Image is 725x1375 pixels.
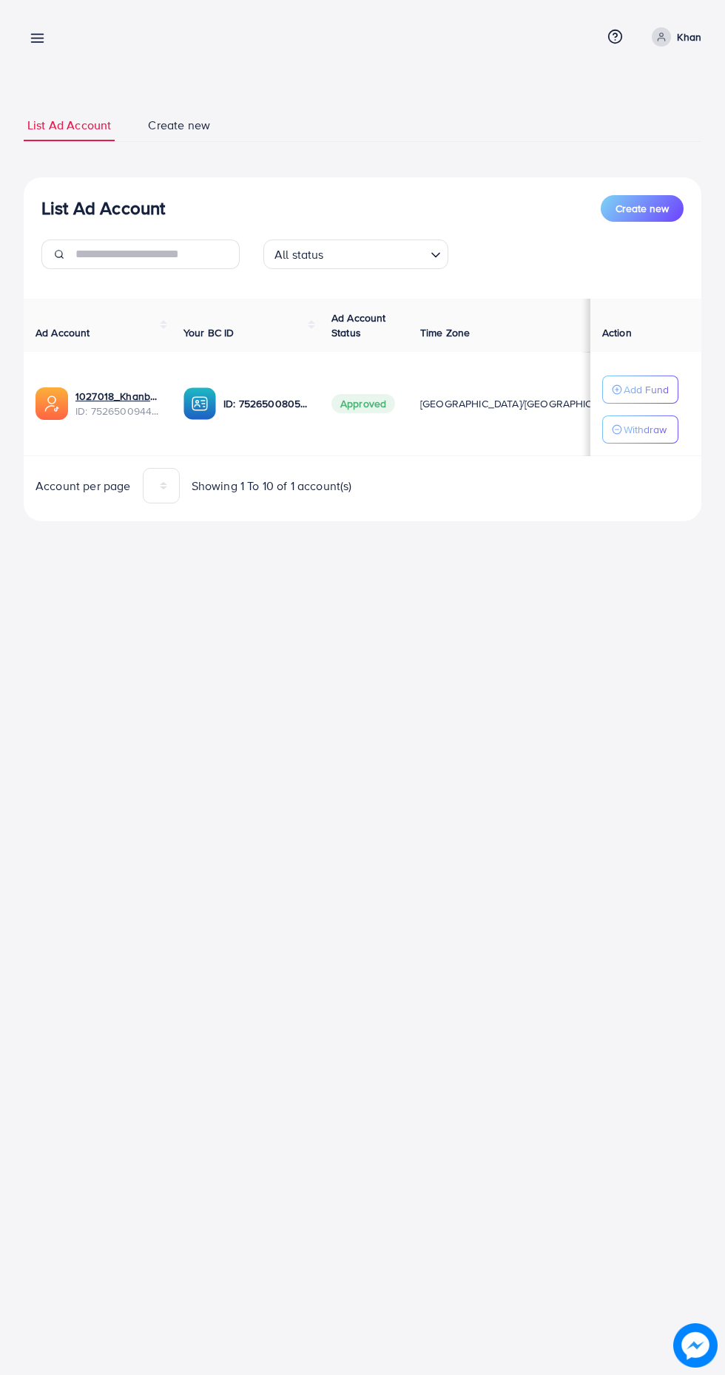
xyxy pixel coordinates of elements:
[75,404,160,418] span: ID: 7526500944935256080
[75,389,160,404] a: 1027018_Khanbhia_1752400071646
[331,310,386,340] span: Ad Account Status
[602,415,678,444] button: Withdraw
[36,325,90,340] span: Ad Account
[624,381,669,398] p: Add Fund
[616,201,669,216] span: Create new
[646,27,701,47] a: Khan
[420,396,626,411] span: [GEOGRAPHIC_DATA]/[GEOGRAPHIC_DATA]
[75,389,160,419] div: <span class='underline'>1027018_Khanbhia_1752400071646</span></br>7526500944935256080
[602,376,678,404] button: Add Fund
[41,197,165,219] h3: List Ad Account
[673,1323,718,1368] img: image
[192,478,352,495] span: Showing 1 To 10 of 1 account(s)
[148,117,210,134] span: Create new
[331,394,395,413] span: Approved
[624,421,667,438] p: Withdraw
[183,325,235,340] span: Your BC ID
[36,478,131,495] span: Account per page
[420,325,470,340] span: Time Zone
[183,387,216,420] img: ic-ba-acc.ded83a64.svg
[223,395,308,412] p: ID: 7526500805902909457
[601,195,684,222] button: Create new
[602,325,632,340] span: Action
[263,240,448,269] div: Search for option
[677,28,701,46] p: Khan
[27,117,111,134] span: List Ad Account
[36,387,68,420] img: ic-ads-acc.e4c84228.svg
[272,244,327,265] span: All status
[328,241,425,265] input: Search for option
